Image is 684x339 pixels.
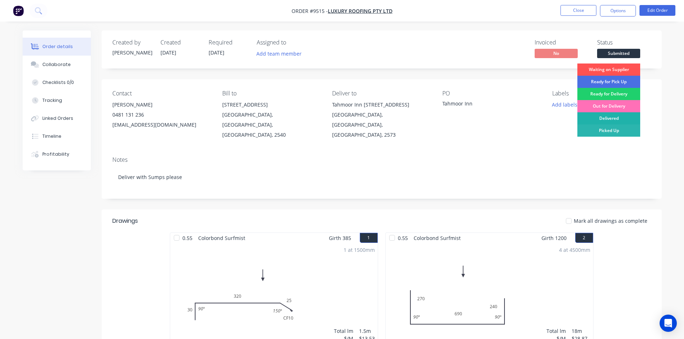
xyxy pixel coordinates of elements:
[541,233,567,243] span: Girth 1200
[180,233,195,243] span: 0.55
[23,38,91,56] button: Order details
[23,145,91,163] button: Profitability
[257,49,306,58] button: Add team member
[112,120,211,130] div: [EMAIL_ADDRESS][DOMAIN_NAME]
[597,49,640,60] button: Submitted
[572,327,590,335] div: 18m
[160,49,176,56] span: [DATE]
[360,233,378,243] button: 1
[332,100,431,140] div: Tahmoor Inn [STREET_ADDRESS][GEOGRAPHIC_DATA], [GEOGRAPHIC_DATA], [GEOGRAPHIC_DATA], 2573
[112,217,138,225] div: Drawings
[560,5,596,16] button: Close
[23,74,91,91] button: Checklists 0/0
[552,90,651,97] div: Labels
[23,56,91,74] button: Collaborate
[332,110,431,140] div: [GEOGRAPHIC_DATA], [GEOGRAPHIC_DATA], [GEOGRAPHIC_DATA], 2573
[292,8,328,14] span: Order #9515 -
[160,39,200,46] div: Created
[42,79,74,86] div: Checklists 0/0
[112,110,211,120] div: 0481 131 236
[209,39,248,46] div: Required
[577,124,640,137] div: Picked Up
[332,90,431,97] div: Deliver to
[546,327,566,335] div: Total lm
[112,49,152,56] div: [PERSON_NAME]
[257,39,329,46] div: Assigned to
[23,127,91,145] button: Timeline
[112,90,211,97] div: Contact
[42,115,73,122] div: Linked Orders
[42,43,73,50] div: Order details
[344,246,375,254] div: 1 at 1500mm
[597,39,651,46] div: Status
[600,5,636,17] button: Options
[597,49,640,58] span: Submitted
[395,233,411,243] span: 0.55
[577,63,640,76] div: Waiting on Supplier
[548,100,581,109] button: Add labels
[559,246,590,254] div: 4 at 4500mm
[222,90,321,97] div: Bill to
[328,8,392,14] a: Luxury Roofing Pty Ltd
[359,327,375,335] div: 1.5m
[411,233,464,243] span: Colorbond Surfmist
[112,100,211,130] div: [PERSON_NAME]0481 131 236[EMAIL_ADDRESS][DOMAIN_NAME]
[575,233,593,243] button: 2
[42,151,69,157] div: Profitability
[577,88,640,100] div: Ready for Delivery
[329,233,351,243] span: Girth 385
[334,327,353,335] div: Total lm
[222,110,321,140] div: [GEOGRAPHIC_DATA], [GEOGRAPHIC_DATA], [GEOGRAPHIC_DATA], 2540
[23,91,91,109] button: Tracking
[42,133,61,140] div: Timeline
[660,315,677,332] div: Open Intercom Messenger
[639,5,675,16] button: Edit Order
[577,112,640,124] div: Delivered
[112,39,152,46] div: Created by
[222,100,321,110] div: [STREET_ADDRESS]
[222,100,321,140] div: [STREET_ADDRESS][GEOGRAPHIC_DATA], [GEOGRAPHIC_DATA], [GEOGRAPHIC_DATA], 2540
[42,61,71,68] div: Collaborate
[442,90,541,97] div: PO
[252,49,305,58] button: Add team member
[535,39,588,46] div: Invoiced
[112,156,651,163] div: Notes
[112,166,651,188] div: Deliver with Sumps please
[42,97,62,104] div: Tracking
[23,109,91,127] button: Linked Orders
[332,100,431,110] div: Tahmoor Inn [STREET_ADDRESS]
[209,49,224,56] span: [DATE]
[195,233,248,243] span: Colorbond Surfmist
[535,49,578,58] span: No
[577,100,640,112] div: Out for Delivery
[112,100,211,110] div: [PERSON_NAME]
[577,76,640,88] div: Ready for Pick Up
[13,5,24,16] img: Factory
[442,100,532,110] div: Tahmoor Inn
